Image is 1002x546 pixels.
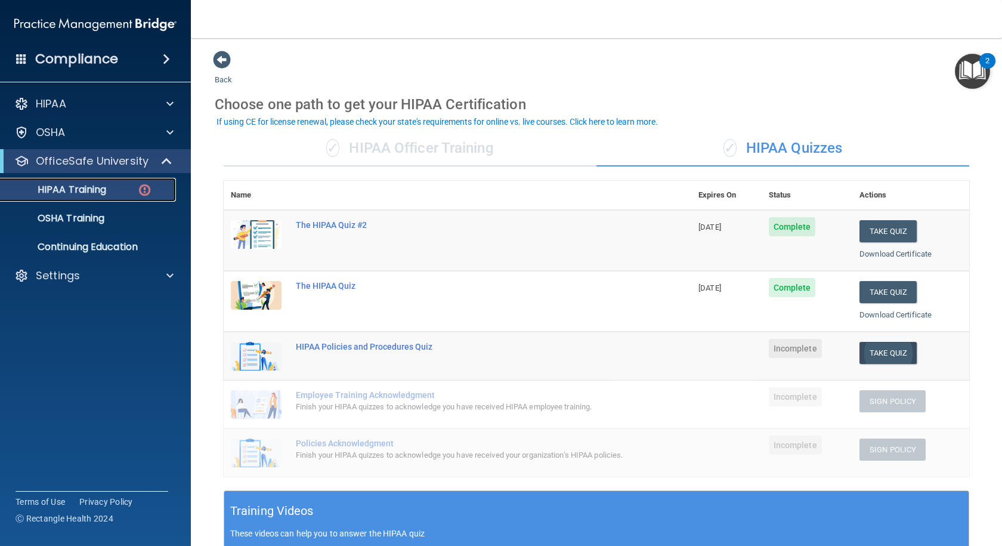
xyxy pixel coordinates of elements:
[215,61,232,84] a: Back
[8,184,106,196] p: HIPAA Training
[296,439,632,448] div: Policies Acknowledgment
[769,278,816,297] span: Complete
[296,400,632,414] div: Finish your HIPAA quizzes to acknowledge you have received HIPAA employee training.
[14,97,174,111] a: HIPAA
[326,139,339,157] span: ✓
[723,139,737,157] span: ✓
[859,390,926,412] button: Sign Policy
[859,439,926,461] button: Sign Policy
[14,154,173,168] a: OfficeSafe University
[691,181,761,210] th: Expires On
[14,13,177,36] img: PMB logo
[230,529,963,538] p: These videos can help you to answer the HIPAA quiz
[36,125,66,140] p: OSHA
[137,183,152,198] img: danger-circle.6113f641.png
[14,125,174,140] a: OSHA
[8,212,104,224] p: OSHA Training
[215,87,978,122] div: Choose one path to get your HIPAA Certification
[296,281,632,291] div: The HIPAA Quiz
[36,97,66,111] p: HIPAA
[296,448,632,462] div: Finish your HIPAA quizzes to acknowledge you have received your organization’s HIPAA policies.
[36,154,149,168] p: OfficeSafe University
[985,61,989,76] div: 2
[955,54,990,89] button: Open Resource Center, 2 new notifications
[859,310,932,319] a: Download Certificate
[217,118,658,126] div: If using CE for license renewal, please check your state's requirements for online vs. live cours...
[859,220,917,242] button: Take Quiz
[230,501,314,522] h5: Training Videos
[698,283,721,292] span: [DATE]
[79,496,133,508] a: Privacy Policy
[36,269,80,283] p: Settings
[852,181,969,210] th: Actions
[769,339,822,358] span: Incomplete
[215,116,660,128] button: If using CE for license renewal, please check your state's requirements for online vs. live cours...
[596,131,969,166] div: HIPAA Quizzes
[769,217,816,236] span: Complete
[762,181,853,210] th: Status
[16,496,65,508] a: Terms of Use
[859,249,932,258] a: Download Certificate
[8,241,171,253] p: Continuing Education
[769,436,822,455] span: Incomplete
[224,181,289,210] th: Name
[224,131,596,166] div: HIPAA Officer Training
[16,513,113,525] span: Ⓒ Rectangle Health 2024
[859,281,917,303] button: Take Quiz
[296,220,632,230] div: The HIPAA Quiz #2
[14,269,174,283] a: Settings
[296,342,632,351] div: HIPAA Policies and Procedures Quiz
[859,342,917,364] button: Take Quiz
[698,223,721,232] span: [DATE]
[35,51,118,67] h4: Compliance
[296,390,632,400] div: Employee Training Acknowledgment
[769,387,822,406] span: Incomplete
